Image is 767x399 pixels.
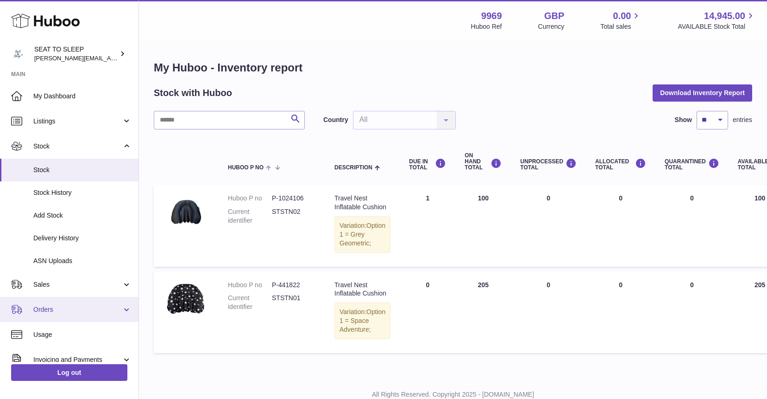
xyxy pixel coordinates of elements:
[11,364,127,381] a: Log out
[455,185,511,266] td: 100
[520,158,577,171] div: UNPROCESSED Total
[33,211,132,220] span: Add Stock
[33,355,122,364] span: Invoicing and Payments
[323,116,348,124] label: Country
[33,166,132,174] span: Stock
[678,22,756,31] span: AVAILABLE Stock Total
[272,207,316,225] dd: STSTN02
[704,10,745,22] span: 14,945.00
[595,158,646,171] div: ALLOCATED Total
[339,222,385,247] span: Option 1 = Grey Geometric;
[272,194,316,203] dd: P-1024106
[678,10,756,31] a: 14,945.00 AVAILABLE Stock Total
[11,47,25,61] img: amy@seattosleep.co.uk
[163,281,209,319] img: product image
[34,54,186,62] span: [PERSON_NAME][EMAIL_ADDRESS][DOMAIN_NAME]
[465,153,502,171] div: ON HAND Total
[334,216,390,253] div: Variation:
[34,45,118,63] div: SEAT TO SLEEP
[272,281,316,290] dd: P-441822
[33,234,132,243] span: Delivery History
[409,158,446,171] div: DUE IN TOTAL
[228,165,264,171] span: Huboo P no
[33,280,122,289] span: Sales
[33,305,122,314] span: Orders
[538,22,565,31] div: Currency
[228,294,272,311] dt: Current identifier
[665,158,719,171] div: QUARANTINED Total
[600,22,641,31] span: Total sales
[33,92,132,101] span: My Dashboard
[163,194,209,230] img: product image
[33,117,122,126] span: Listings
[455,271,511,353] td: 205
[471,22,502,31] div: Huboo Ref
[33,257,132,265] span: ASN Uploads
[228,281,272,290] dt: Huboo P no
[334,194,390,212] div: Travel Nest Inflatable Cushion
[544,10,564,22] strong: GBP
[690,281,694,289] span: 0
[33,142,122,151] span: Stock
[228,207,272,225] dt: Current identifier
[334,281,390,298] div: Travel Nest Inflatable Cushion
[334,165,372,171] span: Description
[675,116,692,124] label: Show
[733,116,752,124] span: entries
[690,194,694,202] span: 0
[600,10,641,31] a: 0.00 Total sales
[272,294,316,311] dd: STSTN01
[613,10,631,22] span: 0.00
[400,271,455,353] td: 0
[511,271,586,353] td: 0
[653,84,752,101] button: Download Inventory Report
[586,185,655,266] td: 0
[154,60,752,75] h1: My Huboo - Inventory report
[339,308,385,333] span: Option 1 = Space Adventure;
[586,271,655,353] td: 0
[400,185,455,266] td: 1
[33,330,132,339] span: Usage
[33,188,132,197] span: Stock History
[511,185,586,266] td: 0
[154,87,232,99] h2: Stock with Huboo
[481,10,502,22] strong: 9969
[334,302,390,339] div: Variation:
[228,194,272,203] dt: Huboo P no
[146,390,760,399] p: All Rights Reserved. Copyright 2025 - [DOMAIN_NAME]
